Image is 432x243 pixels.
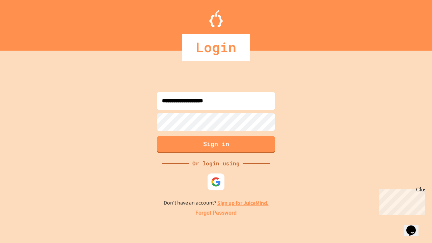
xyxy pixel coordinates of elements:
a: Forgot Password [195,209,237,217]
button: Sign in [157,136,275,153]
div: Login [182,34,250,61]
iframe: chat widget [404,216,425,236]
iframe: chat widget [376,187,425,215]
img: Logo.svg [209,10,223,27]
div: Or login using [189,159,243,167]
p: Don't have an account? [164,199,269,207]
div: Chat with us now!Close [3,3,47,43]
img: google-icon.svg [211,177,221,187]
a: Sign up for JuiceMind. [217,199,269,207]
